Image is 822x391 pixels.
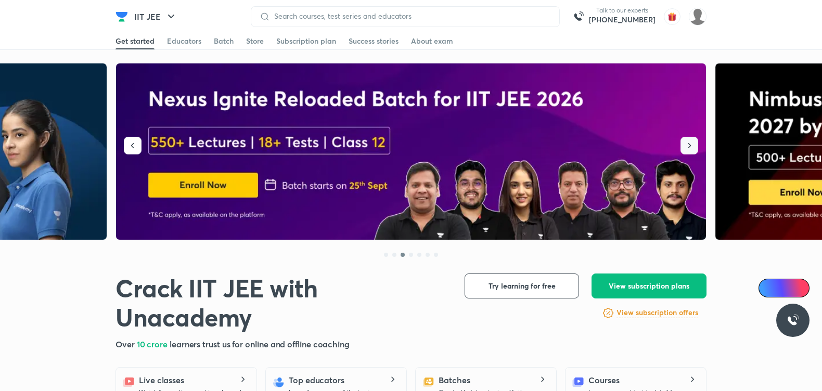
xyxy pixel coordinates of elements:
[167,36,201,46] div: Educators
[115,10,128,23] img: Company Logo
[616,307,698,319] a: View subscription offers
[214,33,234,49] a: Batch
[349,33,399,49] a: Success stories
[609,281,689,291] span: View subscription plans
[128,6,184,27] button: IIT JEE
[115,273,448,332] h1: Crack IIT JEE with Unacademy
[137,338,170,349] span: 10 crore
[765,284,773,292] img: Icon
[465,273,579,298] button: Try learning for free
[170,338,350,349] span: learners trust us for online and offline coaching
[214,36,234,46] div: Batch
[115,338,137,349] span: Over
[246,36,264,46] div: Store
[276,36,336,46] div: Subscription plan
[349,36,399,46] div: Success stories
[115,36,155,46] div: Get started
[411,33,453,49] a: About exam
[589,15,656,25] a: [PHONE_NUMBER]
[588,374,619,386] h5: Courses
[411,36,453,46] div: About exam
[289,374,344,386] h5: Top educators
[616,307,698,318] h6: View subscription offers
[568,6,589,27] img: call-us
[759,279,810,297] a: Ai Doubts
[787,314,799,327] img: ttu
[689,8,707,25] img: Faheem
[246,33,264,49] a: Store
[589,6,656,15] p: Talk to our experts
[592,273,707,298] button: View subscription plans
[776,284,803,292] span: Ai Doubts
[167,33,201,49] a: Educators
[139,374,184,386] h5: Live classes
[439,374,470,386] h5: Batches
[115,33,155,49] a: Get started
[664,8,680,25] img: avatar
[276,33,336,49] a: Subscription plan
[489,281,556,291] span: Try learning for free
[270,12,551,20] input: Search courses, test series and educators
